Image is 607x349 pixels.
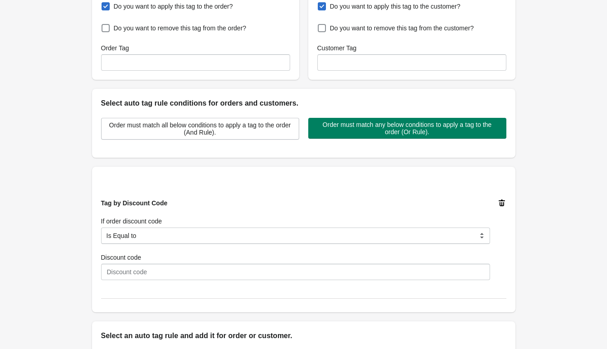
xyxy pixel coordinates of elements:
label: Order Tag [101,44,129,53]
span: Do you want to apply this tag to the customer? [330,2,461,11]
label: Customer Tag [317,44,357,53]
h2: Select auto tag rule conditions for orders and customers. [101,98,506,109]
label: Discount code [101,253,141,262]
h2: Select an auto tag rule and add it for order or customer. [101,330,506,341]
span: Tag by Discount Code [101,199,168,207]
span: Do you want to apply this tag to the order? [114,2,233,11]
span: Order must match all below conditions to apply a tag to the order (And Rule). [109,121,291,136]
button: Order must match any below conditions to apply a tag to the order (Or Rule). [308,118,506,139]
span: Do you want to remove this tag from the customer? [330,24,474,33]
label: If order discount code [101,217,162,226]
span: Do you want to remove this tag from the order? [114,24,247,33]
button: Order must match all below conditions to apply a tag to the order (And Rule). [101,118,299,140]
input: Discount code [101,264,490,280]
span: Order must match any below conditions to apply a tag to the order (Or Rule). [316,121,499,136]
